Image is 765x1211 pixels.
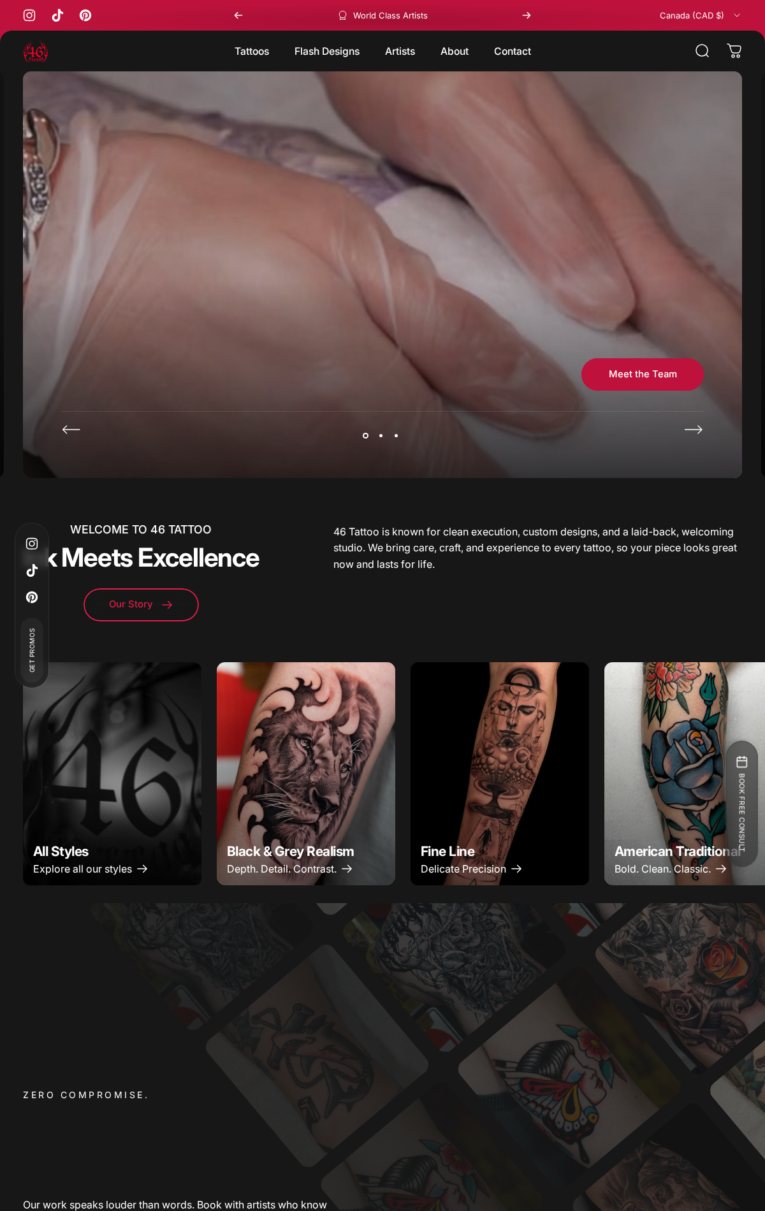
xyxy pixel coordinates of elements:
[222,38,282,64] summary: Tattoos
[27,628,37,672] span: Get Promos
[372,38,428,64] summary: Artists
[353,10,428,20] p: World Class Artists
[20,618,43,683] a: Get Promos
[411,662,589,885] img: fine line space tattoo at 46 tattoo toronto
[725,741,757,867] button: BOOK FREE CONSULT
[683,419,704,440] button: Next
[720,37,748,65] a: 0 items
[660,10,724,20] span: Canada (CAD $)
[217,662,395,885] a: Black & Grey Realism
[23,524,259,535] p: WELCOME TO 46 TATTOO
[333,524,742,573] p: 46 Tattoo is known for clean execution, custom designs, and a laid-back, welcoming studio. We bri...
[23,662,201,885] a: All Styles
[581,358,704,391] a: Meet the Team
[61,419,82,440] button: Previous
[84,588,199,621] a: Our Story
[282,38,372,64] summary: Flash Designs
[481,38,544,64] a: Contact
[23,1091,349,1099] p: Zero Compromise.
[222,38,544,64] nav: Primary
[411,662,589,885] a: Fine Line
[217,662,395,885] img: black and grey tattoo of a lion and filigree on the forearm done at 46 tattoo toronto
[23,545,259,570] h2: Ink Meets Excellence
[428,38,481,64] summary: About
